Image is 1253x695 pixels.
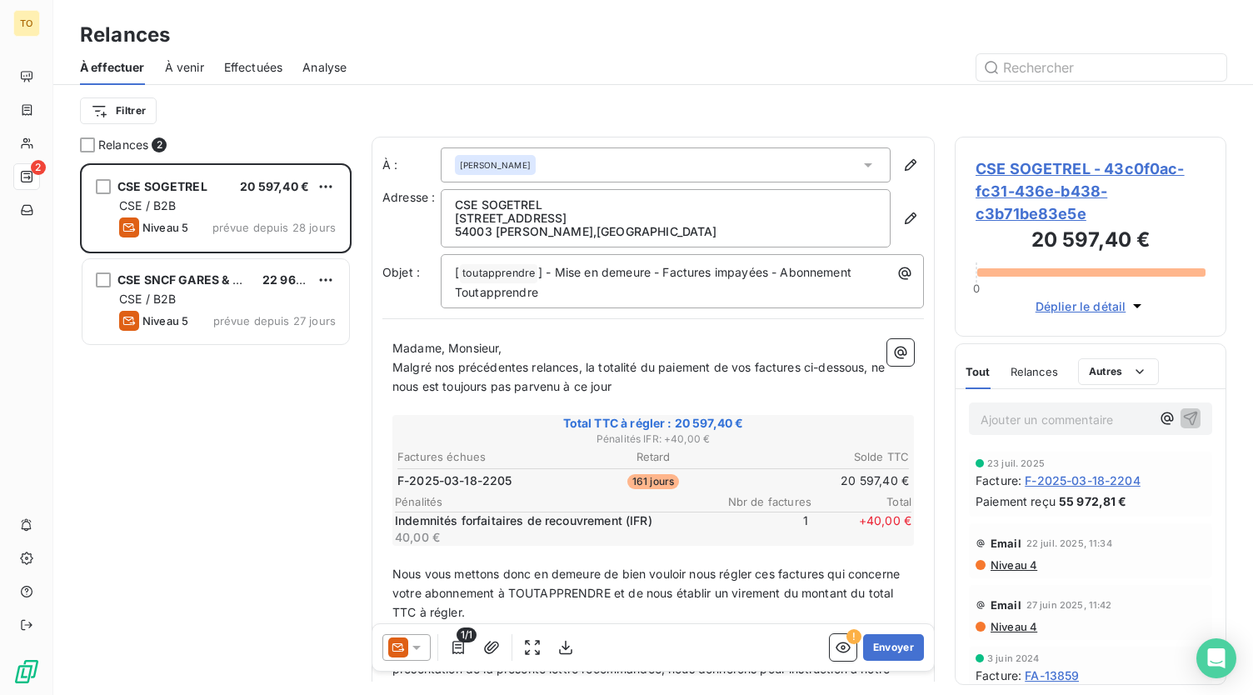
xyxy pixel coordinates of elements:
[80,59,145,76] span: À effectuer
[382,265,420,279] span: Objet :
[1025,667,1079,684] span: FA-13859
[991,598,1021,612] span: Email
[13,163,39,190] a: 2
[392,360,888,393] span: Malgré nos précédentes relances, la totalité du paiement de vos factures ci-dessous, ne nous est ...
[98,137,148,153] span: Relances
[395,512,705,529] p: Indemnités forfaitaires de recouvrement (IFR)
[991,537,1021,550] span: Email
[31,160,46,175] span: 2
[989,620,1037,633] span: Niveau 4
[811,512,911,546] span: + 40,00 €
[142,221,188,234] span: Niveau 5
[119,292,176,306] span: CSE / B2B
[987,458,1045,468] span: 23 juil. 2025
[119,198,176,212] span: CSE / B2B
[627,474,679,489] span: 161 jours
[455,198,876,212] p: CSE SOGETREL
[392,341,502,355] span: Madame, Monsieur,
[1025,472,1141,489] span: F-2025-03-18-2204
[397,448,567,466] th: Factures échues
[262,272,332,287] span: 22 962,74 €
[1078,358,1159,385] button: Autres
[973,282,980,295] span: 0
[213,314,336,327] span: prévue depuis 27 jours
[987,653,1040,663] span: 3 juin 2024
[382,157,441,173] label: À :
[966,365,991,378] span: Tout
[80,20,170,50] h3: Relances
[455,265,459,279] span: [
[395,415,911,432] span: Total TTC à régler : 20 597,40 €
[811,495,911,508] span: Total
[455,212,876,225] p: [STREET_ADDRESS]
[13,10,40,37] div: TO
[1031,297,1151,316] button: Déplier le détail
[302,59,347,76] span: Analyse
[457,627,477,642] span: 1/1
[1196,638,1236,678] div: Open Intercom Messenger
[708,512,808,546] span: 1
[863,634,924,661] button: Envoyer
[455,225,876,238] p: 54003 [PERSON_NAME] , [GEOGRAPHIC_DATA]
[13,658,40,685] img: Logo LeanPay
[976,667,1021,684] span: Facture :
[740,472,910,490] td: 20 597,40 €
[976,54,1226,81] input: Rechercher
[142,314,188,327] span: Niveau 5
[1026,538,1112,548] span: 22 juil. 2025, 11:34
[976,157,1206,225] span: CSE SOGETREL - 43c0f0ac-fc31-436e-b438-c3b71be83e5e
[976,472,1021,489] span: Facture :
[395,495,711,508] span: Pénalités
[740,448,910,466] th: Solde TTC
[460,159,531,171] span: [PERSON_NAME]
[460,264,537,283] span: toutapprendre
[1026,600,1112,610] span: 27 juin 2025, 11:42
[117,179,207,193] span: CSE SOGETREL
[80,163,352,695] div: grid
[395,432,911,447] span: Pénalités IFR : + 40,00 €
[165,59,204,76] span: À venir
[240,179,309,193] span: 20 597,40 €
[568,448,738,466] th: Retard
[152,137,167,152] span: 2
[1011,365,1058,378] span: Relances
[212,221,336,234] span: prévue depuis 28 jours
[80,97,157,124] button: Filtrer
[976,492,1056,510] span: Paiement reçu
[711,495,811,508] span: Nbr de factures
[1059,492,1127,510] span: 55 972,81 €
[117,272,314,287] span: CSE SNCF GARES & CONNEXIONS
[392,567,903,619] span: Nous vous mettons donc en demeure de bien vouloir nous régler ces factures qui concerne votre abo...
[976,225,1206,258] h3: 20 597,40 €
[455,265,855,299] span: ] - Mise en demeure - Factures impayées - Abonnement Toutapprendre
[989,558,1037,572] span: Niveau 4
[224,59,283,76] span: Effectuées
[397,472,512,489] span: F-2025-03-18-2205
[382,190,435,204] span: Adresse :
[1036,297,1126,315] span: Déplier le détail
[395,529,705,546] p: 40,00 €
